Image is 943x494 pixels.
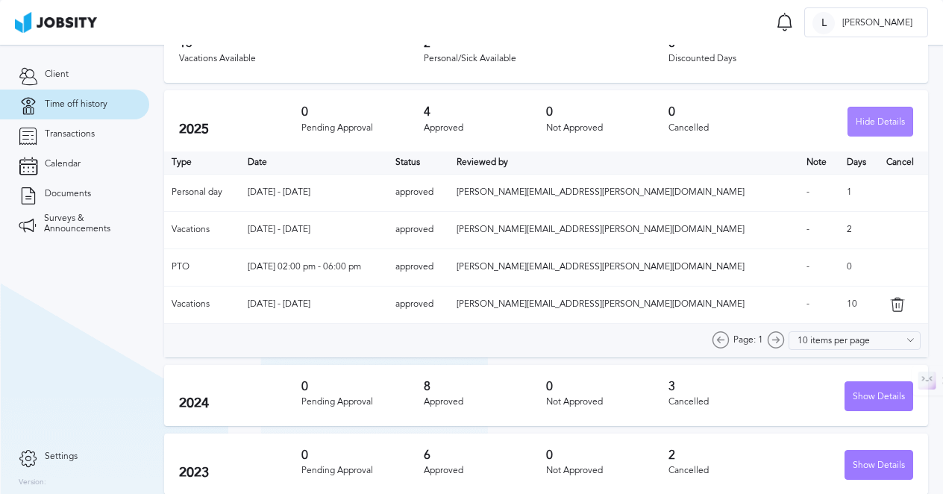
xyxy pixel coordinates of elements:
button: Hide Details [848,107,913,137]
div: Pending Approval [301,397,424,407]
h3: 6 [424,448,546,462]
h2: 2025 [179,122,301,137]
td: Personal day [164,174,240,211]
span: [PERSON_NAME] [835,18,920,28]
span: - [806,261,809,272]
h2: 2023 [179,465,301,481]
span: [PERSON_NAME][EMAIL_ADDRESS][PERSON_NAME][DOMAIN_NAME] [457,187,745,197]
span: Transactions [45,129,95,140]
span: Calendar [45,159,81,169]
img: ab4bad089aa723f57921c736e9817d99.png [15,12,97,33]
button: Show Details [845,381,913,411]
th: Toggle SortBy [799,151,839,174]
span: Page: 1 [733,335,763,346]
div: Cancelled [668,397,791,407]
div: Discounted Days [668,54,913,64]
span: [PERSON_NAME][EMAIL_ADDRESS][PERSON_NAME][DOMAIN_NAME] [457,298,745,309]
span: [PERSON_NAME][EMAIL_ADDRESS][PERSON_NAME][DOMAIN_NAME] [457,224,745,234]
h3: 0 [546,448,668,462]
th: Days [839,151,879,174]
span: Time off history [45,99,107,110]
td: 1 [839,174,879,211]
div: Pending Approval [301,466,424,476]
h3: 0 [301,380,424,393]
td: 0 [839,248,879,286]
div: Not Approved [546,466,668,476]
span: Client [45,69,69,80]
div: Not Approved [546,123,668,134]
span: Documents [45,189,91,199]
h2: 2024 [179,395,301,411]
td: approved [388,248,449,286]
th: Type [164,151,240,174]
h3: 0 [668,37,913,50]
td: approved [388,211,449,248]
span: - [806,298,809,309]
h3: 2 [424,37,668,50]
span: - [806,187,809,197]
div: Hide Details [848,107,912,137]
span: - [806,224,809,234]
div: L [812,12,835,34]
td: Vacations [164,286,240,323]
td: 10 [839,286,879,323]
div: Pending Approval [301,123,424,134]
div: Approved [424,123,546,134]
div: Approved [424,397,546,407]
td: [DATE] - [DATE] [240,174,389,211]
td: 2 [839,211,879,248]
div: Cancelled [668,123,791,134]
td: [DATE] - [DATE] [240,211,389,248]
button: L[PERSON_NAME] [804,7,928,37]
th: Toggle SortBy [240,151,389,174]
h3: 0 [546,105,668,119]
h3: 0 [668,105,791,119]
span: Settings [45,451,78,462]
h3: 0 [301,105,424,119]
div: Personal/Sick Available [424,54,668,64]
h3: 8 [424,380,546,393]
td: approved [388,174,449,211]
label: Version: [19,478,46,487]
span: [PERSON_NAME][EMAIL_ADDRESS][PERSON_NAME][DOMAIN_NAME] [457,261,745,272]
td: PTO [164,248,240,286]
div: Show Details [845,382,912,412]
div: Approved [424,466,546,476]
div: Cancelled [668,466,791,476]
span: Surveys & Announcements [44,213,131,234]
button: Show Details [845,450,913,480]
h3: 4 [424,105,546,119]
td: Vacations [164,211,240,248]
th: Toggle SortBy [449,151,799,174]
h3: 3 [668,380,791,393]
div: Not Approved [546,397,668,407]
td: [DATE] - [DATE] [240,286,389,323]
div: Vacations Available [179,54,424,64]
td: [DATE] 02:00 pm - 06:00 pm [240,248,389,286]
h3: 13 [179,37,424,50]
th: Toggle SortBy [388,151,449,174]
h3: 0 [301,448,424,462]
th: Cancel [879,151,928,174]
h3: 2 [668,448,791,462]
td: approved [388,286,449,323]
h3: 0 [546,380,668,393]
div: Show Details [845,451,912,481]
